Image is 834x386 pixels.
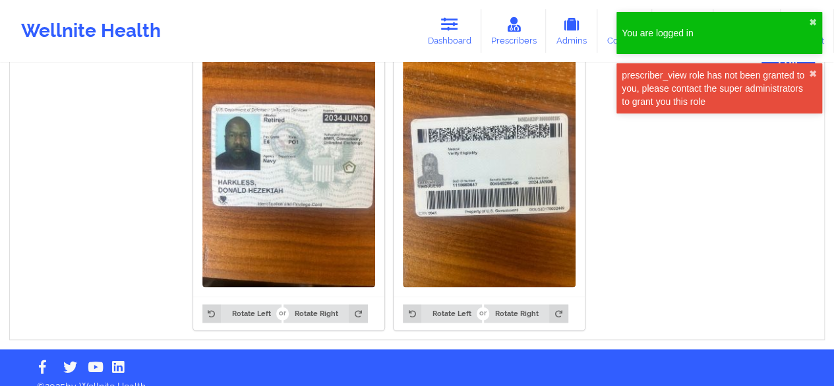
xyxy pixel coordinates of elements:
[403,304,482,323] button: Rotate Left
[202,304,282,323] button: Rotate Left
[484,304,568,323] button: Rotate Right
[418,9,481,53] a: Dashboard
[283,304,367,323] button: Rotate Right
[809,69,817,79] button: close
[622,26,809,40] div: You are logged in
[546,9,597,53] a: Admins
[597,9,652,53] a: Coaches
[622,69,809,108] div: prescriber_view role has not been granted to you, please contact the super administrators to gran...
[403,57,576,287] img: Donald Harkless
[202,57,375,287] img: Donald Harkless
[809,17,817,28] button: close
[481,9,547,53] a: Prescribers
